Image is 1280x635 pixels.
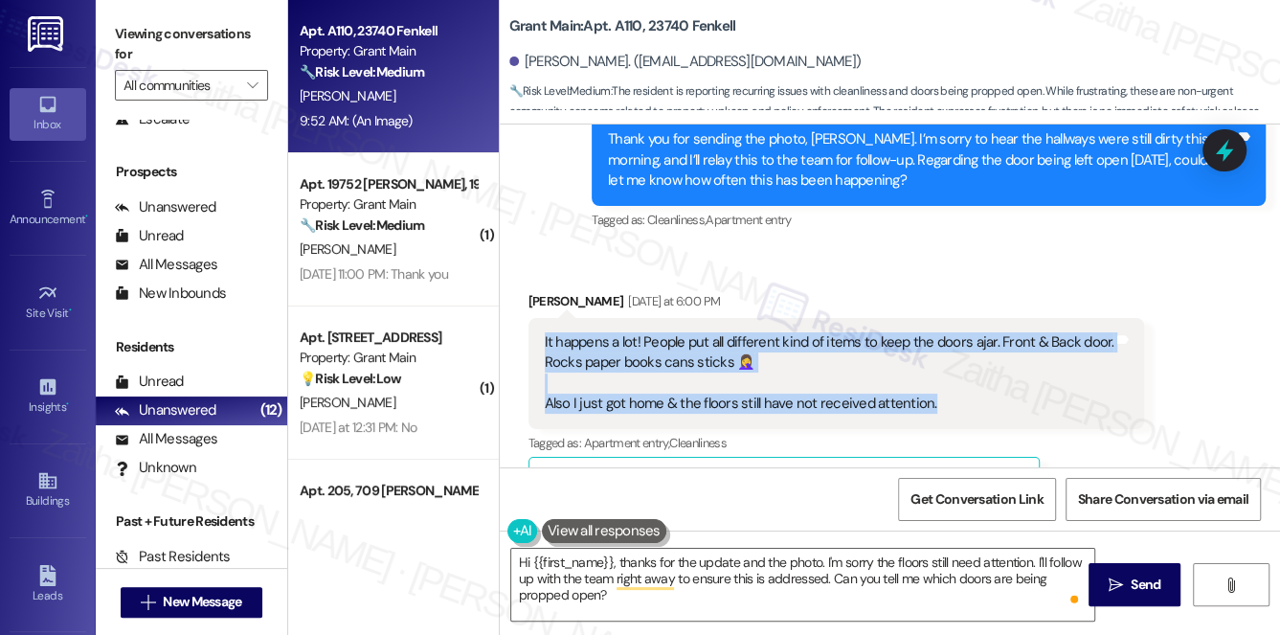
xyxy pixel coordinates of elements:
[1078,489,1248,510] span: Share Conversation via email
[1066,478,1261,521] button: Share Conversation via email
[592,206,1266,234] div: Tagged as:
[115,372,184,392] div: Unread
[511,549,1095,621] textarea: To enrich screen reader interactions, please activate Accessibility in Grammarly extension settings
[124,70,237,101] input: All communities
[910,489,1043,510] span: Get Conversation Link
[583,435,669,451] span: Apartment entry ,
[669,435,727,451] span: Cleanliness
[10,465,86,516] a: Buildings
[509,81,1280,164] span: : The resident is reporting recurring issues with cleanliness and doors being propped open. While...
[115,283,226,304] div: New Inbounds
[300,87,395,104] span: [PERSON_NAME]
[528,429,1145,457] div: Tagged as:
[300,481,477,501] div: Apt. 205, 709 [PERSON_NAME]
[545,332,1114,415] div: It happens a lot! People put all different kind of items to keep the doors ajar. Front & Back doo...
[509,83,611,99] strong: 🔧 Risk Level: Medium
[115,226,184,246] div: Unread
[69,304,72,317] span: •
[141,595,155,610] i: 
[1089,563,1181,606] button: Send
[300,348,477,368] div: Property: Grant Main
[115,458,196,478] div: Unknown
[1224,578,1238,593] i: 
[300,194,477,215] div: Property: Grant Main
[300,41,477,61] div: Property: Grant Main
[96,337,287,357] div: Residents
[66,397,69,411] span: •
[300,419,417,436] div: [DATE] at 12:31 PM: No
[115,400,216,420] div: Unanswered
[115,197,216,217] div: Unanswered
[300,394,395,411] span: [PERSON_NAME]
[528,291,1145,318] div: [PERSON_NAME]
[115,109,190,129] div: Escalate
[28,16,67,52] img: ResiDesk Logo
[300,174,477,194] div: Apt. 19752 [PERSON_NAME], 19752 [PERSON_NAME]
[10,559,86,611] a: Leads
[898,478,1055,521] button: Get Conversation Link
[300,112,413,129] div: 9:52 AM: (An Image)
[247,78,258,93] i: 
[623,291,720,311] div: [DATE] at 6:00 PM
[115,429,217,449] div: All Messages
[10,371,86,422] a: Insights •
[300,21,477,41] div: Apt. A110, 23740 Fenkell
[10,88,86,140] a: Inbox
[256,396,287,425] div: (12)
[1109,578,1123,593] i: 
[647,212,706,228] span: Cleanliness ,
[163,592,241,612] span: New Message
[96,511,287,532] div: Past + Future Residents
[509,16,736,36] b: Grant Main: Apt. A110, 23740 Fenkell
[300,63,424,80] strong: 🔧 Risk Level: Medium
[608,129,1235,191] div: Thank you for sending the photo, [PERSON_NAME]. I’m sorry to hear the hallways were still dirty t...
[1131,575,1160,595] span: Send
[300,328,477,348] div: Apt. [STREET_ADDRESS]
[115,255,217,275] div: All Messages
[300,240,395,258] span: [PERSON_NAME]
[10,277,86,329] a: Site Visit •
[509,52,862,72] div: [PERSON_NAME]. ([EMAIL_ADDRESS][DOMAIN_NAME])
[300,265,448,283] div: [DATE] 11:00 PM: Thank you
[706,212,791,228] span: Apartment entry
[300,370,401,387] strong: 💡 Risk Level: Low
[121,587,262,618] button: New Message
[85,210,88,223] span: •
[300,216,424,234] strong: 🔧 Risk Level: Medium
[96,162,287,182] div: Prospects
[115,19,268,70] label: Viewing conversations for
[115,547,231,567] div: Past Residents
